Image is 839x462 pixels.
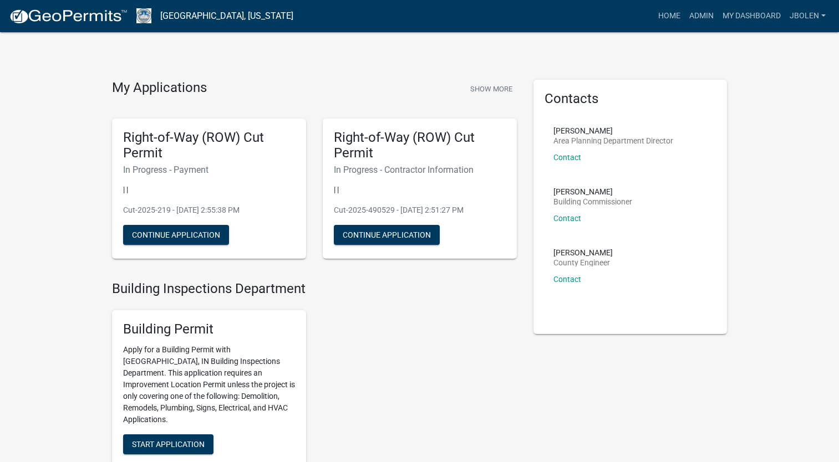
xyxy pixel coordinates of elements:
[466,80,517,98] button: Show More
[553,153,581,162] a: Contact
[553,259,613,266] p: County Engineer
[334,204,506,216] p: Cut-2025-490529 - [DATE] 2:51:27 PM
[553,214,581,223] a: Contact
[718,6,785,27] a: My Dashboard
[553,275,581,284] a: Contact
[334,184,506,196] p: | |
[136,8,151,23] img: Vigo County, Indiana
[123,434,213,454] button: Start Application
[112,80,207,96] h4: My Applications
[553,198,632,206] p: Building Commissioner
[785,6,830,27] a: jbolen
[553,188,632,196] p: [PERSON_NAME]
[123,344,295,425] p: Apply for a Building Permit with [GEOGRAPHIC_DATA], IN Building Inspections Department. This appl...
[123,184,295,196] p: | |
[123,204,295,216] p: Cut-2025-219 - [DATE] 2:55:38 PM
[160,7,293,25] a: [GEOGRAPHIC_DATA], [US_STATE]
[334,225,440,245] button: Continue Application
[553,249,613,256] p: [PERSON_NAME]
[112,281,517,297] h4: Building Inspections Department
[553,137,673,145] p: Area Planning Department Director
[545,91,716,107] h5: Contacts
[123,321,295,337] h5: Building Permit
[334,130,506,162] h5: Right-of-Way (ROW) Cut Permit
[123,225,229,245] button: Continue Application
[123,165,295,175] h6: In Progress - Payment
[654,6,685,27] a: Home
[685,6,718,27] a: Admin
[123,130,295,162] h5: Right-of-Way (ROW) Cut Permit
[132,439,205,448] span: Start Application
[334,165,506,175] h6: In Progress - Contractor Information
[553,127,673,135] p: [PERSON_NAME]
